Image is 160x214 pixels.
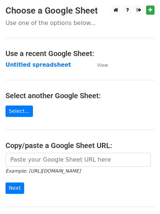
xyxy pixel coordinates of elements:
[5,91,155,100] h4: Select another Google Sheet:
[97,62,108,68] small: View
[5,141,155,150] h4: Copy/paste a Google Sheet URL:
[5,168,81,174] small: Example: [URL][DOMAIN_NAME]
[5,106,33,117] a: Select...
[5,62,71,68] a: Untitled spreadsheet
[5,19,155,27] p: Use one of the options below...
[90,62,108,68] a: View
[5,182,24,194] input: Next
[5,153,151,167] input: Paste your Google Sheet URL here
[5,5,155,16] h3: Choose a Google Sheet
[5,49,155,58] h4: Use a recent Google Sheet:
